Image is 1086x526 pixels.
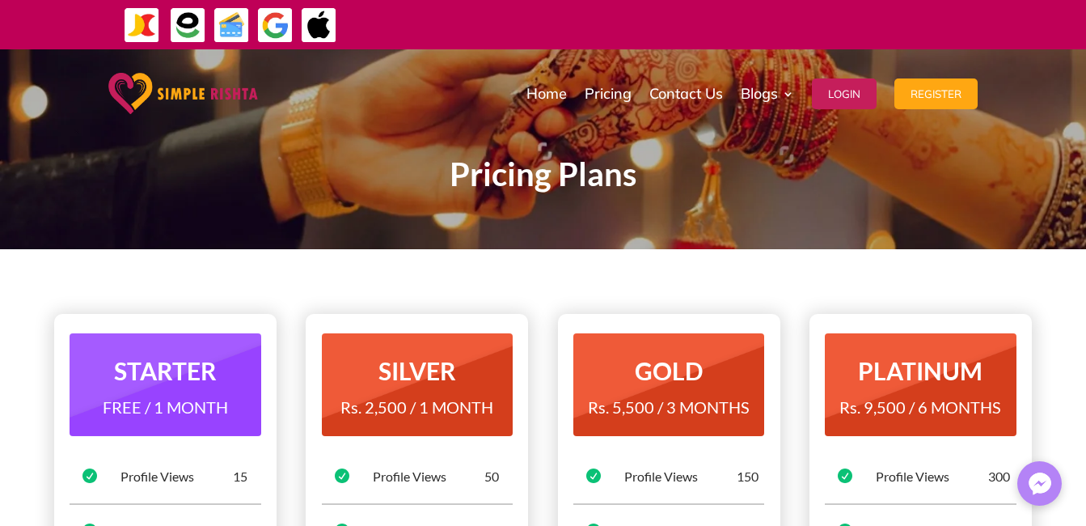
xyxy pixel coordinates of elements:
span: Rs. 9,500 / 6 MONTHS [839,397,1001,417]
span:  [82,469,97,483]
span: FREE / 1 MONTH [103,397,228,417]
img: Messenger [1024,468,1056,500]
img: Credit Cards [213,7,250,44]
strong: PLATINUM [858,356,982,385]
a: Login [812,53,877,134]
img: EasyPaisa-icon [170,7,206,44]
strong: SILVER [378,356,456,385]
img: JazzCash-icon [124,7,160,44]
div: Profile Views [624,468,737,486]
div: Profile Views [876,468,988,486]
button: Register [894,78,978,109]
a: Register [894,53,978,134]
span:  [586,469,601,483]
button: Login [812,78,877,109]
a: Blogs [741,53,794,134]
span: Rs. 5,500 / 3 MONTHS [588,397,750,417]
img: GooglePay-icon [257,7,294,44]
span:  [335,469,349,483]
span:  [838,469,852,483]
a: Pricing [585,53,632,134]
div: Profile Views [120,468,233,486]
strong: GOLD [635,356,703,385]
span: Rs. 2,500 / 1 MONTH [340,397,493,417]
a: Contact Us [649,53,723,134]
div: Profile Views [373,468,485,486]
a: Home [526,53,567,134]
p: Pricing Plans [108,165,977,185]
img: ApplePay-icon [301,7,337,44]
strong: STARTER [114,356,217,385]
